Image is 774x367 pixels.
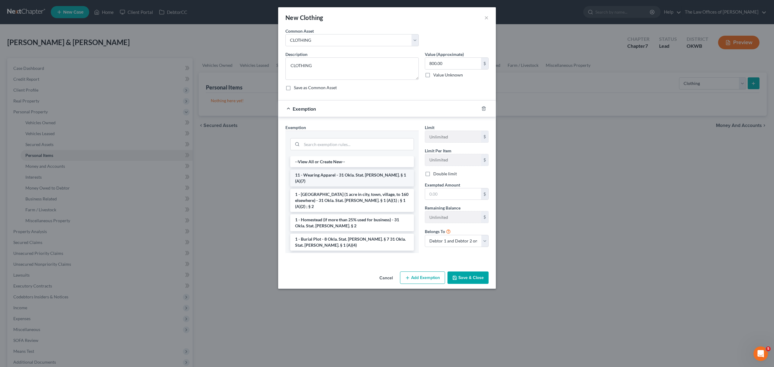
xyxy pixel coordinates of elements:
[425,229,445,234] span: Belongs To
[425,211,481,223] input: --
[293,106,316,112] span: Exemption
[481,188,488,200] div: $
[484,14,489,21] button: ×
[375,272,398,284] button: Cancel
[285,13,323,22] div: New Clothing
[425,188,481,200] input: 0.00
[753,346,768,361] iframe: Intercom live chat
[433,171,457,177] label: Double limit
[425,182,460,187] span: Exempted Amount
[481,131,488,142] div: $
[425,148,451,154] label: Limit Per Item
[481,58,488,69] div: $
[400,271,445,284] button: Add Exemption
[425,125,434,130] span: Limit
[425,51,464,57] label: Value (Approximate)
[481,154,488,166] div: $
[433,72,463,78] label: Value Unknown
[290,214,414,231] li: 1 - Homestead (if more than 25% used for business) - 31 Okla. Stat. [PERSON_NAME]. § 2
[447,271,489,284] button: Save & Close
[290,170,414,187] li: 11 - Wearing Apparel - 31 Okla. Stat. [PERSON_NAME]. § 1 (A)(7)
[285,28,314,34] label: Common Asset
[425,58,481,69] input: 0.00
[290,189,414,212] li: 1 - [GEOGRAPHIC_DATA] (1 acre in city, town, village, to 160 elsewhere) - 31 Okla. Stat. [PERSON_...
[290,156,414,167] li: --View All or Create New--
[285,52,307,57] span: Description
[302,138,414,150] input: Search exemption rules...
[766,346,771,351] span: 5
[425,131,481,142] input: --
[425,154,481,166] input: --
[481,211,488,223] div: $
[290,234,414,251] li: 1 - Burial Plot - 8 Okla. Stat. [PERSON_NAME]. § 7 31 Okla. Stat. [PERSON_NAME]. § 1 (A)(4)
[294,85,337,91] label: Save as Common Asset
[285,125,306,130] span: Exemption
[425,205,460,211] label: Remaining Balance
